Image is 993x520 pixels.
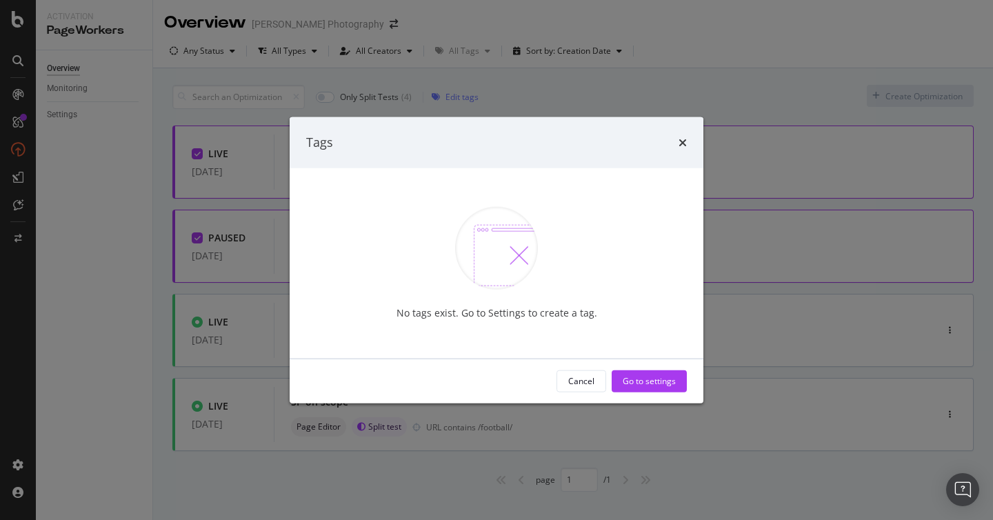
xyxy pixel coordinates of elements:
[612,370,687,392] button: Go to settings
[455,206,538,289] img: D9gk-hiz.png
[290,117,703,403] div: modal
[556,370,606,392] button: Cancel
[679,134,687,152] div: times
[397,306,597,319] div: No tags exist. Go to Settings to create a tag.
[306,134,333,152] div: Tags
[568,375,594,387] div: Cancel
[623,375,676,387] div: Go to settings
[946,473,979,506] div: Open Intercom Messenger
